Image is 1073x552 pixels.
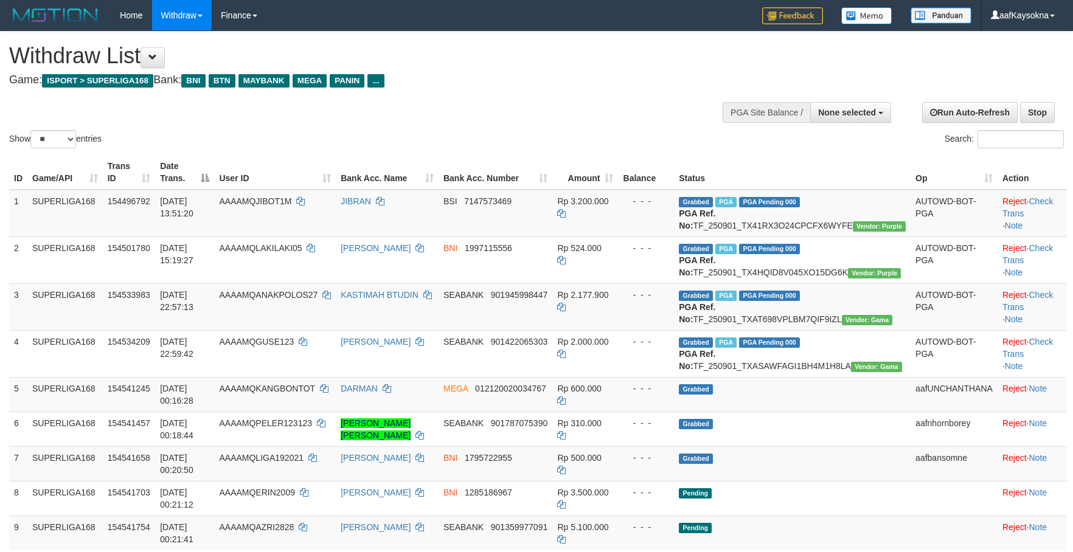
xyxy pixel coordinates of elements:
td: · · [998,283,1067,330]
h4: Game: Bank: [9,74,703,86]
a: Note [1029,384,1047,393]
span: MAYBANK [238,74,290,88]
span: [DATE] 15:19:27 [160,243,193,265]
th: Trans ID: activate to sort column ascending [103,155,156,190]
td: · [998,446,1067,481]
span: BNI [181,74,205,88]
td: AUTOWD-BOT-PGA [911,190,998,237]
a: Note [1029,522,1047,532]
span: SEABANK [443,337,484,347]
th: ID [9,155,27,190]
th: Bank Acc. Number: activate to sort column ascending [439,155,552,190]
span: [DATE] 13:51:20 [160,196,193,218]
td: 3 [9,283,27,330]
a: Reject [1002,243,1027,253]
span: AAAAMQANAKPOLOS27 [219,290,318,300]
input: Search: [978,130,1064,148]
a: Note [1005,361,1023,371]
span: Copy 901787075390 to clipboard [491,418,547,428]
td: aafUNCHANTHANA [911,377,998,412]
span: Rp 3.200.000 [557,196,608,206]
span: Pending [679,523,712,533]
td: TF_250901_TX41RX3O24CPCFX6WYFE [674,190,911,237]
td: 9 [9,516,27,550]
span: [DATE] 00:21:41 [160,522,193,544]
span: Grabbed [679,419,713,429]
td: 1 [9,190,27,237]
span: 154541658 [108,453,150,463]
span: SEABANK [443,522,484,532]
div: - - - [623,289,669,301]
td: · · [998,330,1067,377]
th: User ID: activate to sort column ascending [214,155,336,190]
span: Copy 1795722955 to clipboard [465,453,512,463]
a: Reject [1002,522,1027,532]
td: SUPERLIGA168 [27,283,103,330]
span: None selected [818,108,876,117]
span: Rp 500.000 [557,453,601,463]
a: Reject [1002,290,1027,300]
span: MEGA [443,384,468,393]
span: Grabbed [679,244,713,254]
td: TF_250901_TXASAWFAGI1BH4M1H8LA [674,330,911,377]
b: PGA Ref. No: [679,349,715,371]
td: · · [998,236,1067,283]
span: BNI [443,488,457,497]
a: Reject [1002,384,1027,393]
a: Note [1005,314,1023,324]
td: SUPERLIGA168 [27,190,103,237]
td: · [998,481,1067,516]
span: AAAAMQLAKILAKI05 [219,243,302,253]
a: [PERSON_NAME] [341,453,411,463]
select: Showentries [30,130,76,148]
th: Status [674,155,911,190]
div: - - - [623,242,669,254]
div: - - - [623,486,669,499]
span: AAAAMQJIBOT1M [219,196,291,206]
span: Grabbed [679,291,713,301]
span: BNI [443,243,457,253]
span: Rp 2.177.900 [557,290,608,300]
a: [PERSON_NAME] [341,337,411,347]
b: PGA Ref. No: [679,209,715,230]
div: - - - [623,382,669,395]
th: Balance [618,155,674,190]
td: 6 [9,412,27,446]
a: [PERSON_NAME] [341,522,411,532]
span: 154541457 [108,418,150,428]
span: Copy 901359977091 to clipboard [491,522,547,532]
span: AAAAMQAZRI2828 [219,522,294,532]
span: ... [367,74,384,88]
a: Note [1005,267,1023,277]
span: Rp 310.000 [557,418,601,428]
span: 154533983 [108,290,150,300]
a: Reject [1002,196,1027,206]
span: Rp 524.000 [557,243,601,253]
img: panduan.png [911,7,971,24]
a: Reject [1002,418,1027,428]
div: - - - [623,452,669,464]
td: AUTOWD-BOT-PGA [911,330,998,377]
a: Note [1029,418,1047,428]
span: [DATE] 00:21:12 [160,488,193,509]
a: Note [1005,221,1023,230]
a: [PERSON_NAME] [PERSON_NAME] [341,418,411,440]
td: TF_250901_TXAT698VPLBM7QIF9IZL [674,283,911,330]
img: Button%20Memo.svg [841,7,892,24]
div: - - - [623,521,669,533]
span: [DATE] 22:57:13 [160,290,193,312]
span: Rp 600.000 [557,384,601,393]
td: aafbansomne [911,446,998,481]
th: Date Trans.: activate to sort column descending [155,155,214,190]
span: 154541245 [108,384,150,393]
span: Grabbed [679,197,713,207]
td: AUTOWD-BOT-PGA [911,236,998,283]
td: SUPERLIGA168 [27,330,103,377]
span: Rp 2.000.000 [557,337,608,347]
th: Bank Acc. Name: activate to sort column ascending [336,155,439,190]
td: SUPERLIGA168 [27,516,103,550]
td: AUTOWD-BOT-PGA [911,283,998,330]
div: - - - [623,195,669,207]
span: [DATE] 22:59:42 [160,337,193,359]
span: Copy 901945998447 to clipboard [491,290,547,300]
